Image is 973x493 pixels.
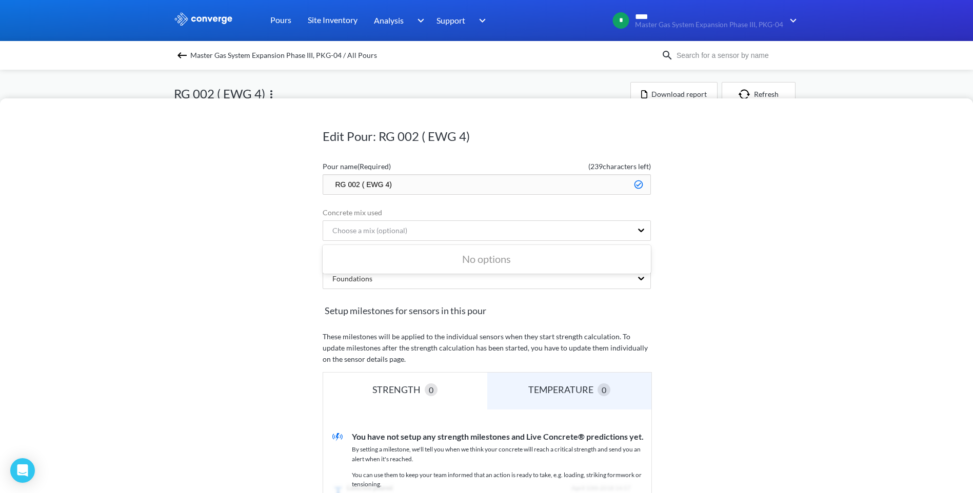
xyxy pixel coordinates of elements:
span: 0 [429,383,433,396]
img: icon-search.svg [661,49,673,61]
span: ( 239 characters left) [487,161,651,172]
span: Setup milestones for sensors in this pour [323,303,651,318]
p: You can use them to keep your team informed that an action is ready to take, e.g. loading, striki... [352,470,651,489]
img: logo_ewhite.svg [174,12,233,26]
img: downArrow.svg [783,14,800,27]
div: Foundations [324,273,372,284]
label: Concrete mix used [323,207,651,218]
span: You have not setup any strength milestones and Live Concrete® predictions yet. [352,432,644,441]
img: backspace.svg [176,49,188,61]
div: No options [323,247,651,271]
h1: Edit Pour: RG 002 ( EWG 4) [323,128,651,145]
div: TEMPERATURE [528,382,598,397]
p: These milestones will be applied to the individual sensors when they start strength calculation. ... [323,331,651,365]
span: Master Gas System Expansion Phase III, PKG-04 / All Pours [190,48,377,63]
img: downArrow.svg [410,14,427,27]
p: By setting a milestone, we'll tell you when we think your concrete will reach a critical strength... [352,445,651,464]
span: Support [436,14,465,27]
div: Choose a mix (optional) [324,225,407,236]
input: Type the pour name here [323,174,651,195]
span: Master Gas System Expansion Phase III, PKG-04 [635,21,783,29]
label: Pour name (Required) [323,161,487,172]
img: downArrow.svg [472,14,489,27]
span: 0 [602,383,606,396]
input: Search for a sensor by name [673,50,798,61]
div: Open Intercom Messenger [10,458,35,483]
div: STRENGTH [372,382,425,397]
span: Analysis [374,14,404,27]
